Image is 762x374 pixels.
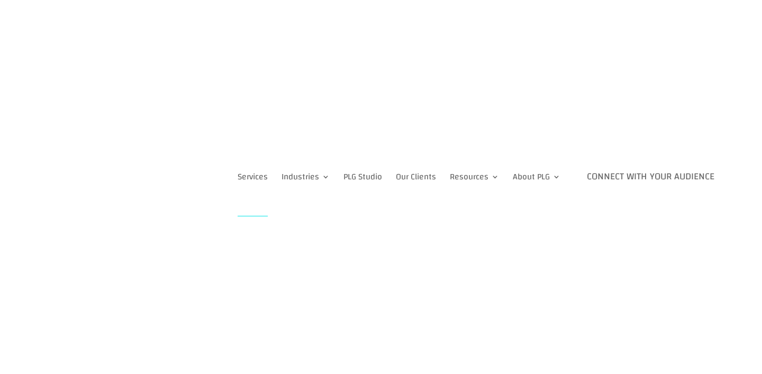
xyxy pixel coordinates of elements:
[238,137,268,216] a: Services
[450,137,499,216] a: Resources
[513,137,560,216] a: About PLG
[574,137,727,216] a: Connect with Your Audience
[282,137,330,216] a: Industries
[396,137,436,216] a: Our Clients
[343,137,382,216] a: PLG Studio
